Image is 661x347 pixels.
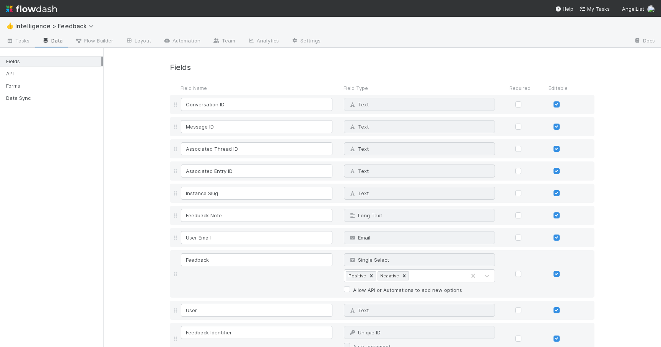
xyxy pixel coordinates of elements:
span: Single Select [349,257,389,263]
div: API [6,69,101,78]
div: Forms [6,81,101,91]
span: Text [349,190,369,196]
span: AngelList [622,6,644,12]
a: Team [207,35,241,47]
div: Field Type [338,84,501,92]
span: Text [349,168,369,174]
a: My Tasks [580,5,610,13]
span: My Tasks [580,6,610,12]
span: Text [349,101,369,108]
span: Intelligence > Feedback [15,22,98,30]
input: Untitled field [181,187,332,200]
div: Fields [6,57,101,66]
label: Allow API or Automations to add new options [353,285,462,295]
span: Text [349,146,369,152]
span: Tasks [6,37,30,44]
span: Flow Builder [75,37,113,44]
span: Text [349,124,369,130]
h4: Fields [170,63,594,72]
span: Unique ID [349,329,381,336]
img: logo-inverted-e16ddd16eac7371096b0.svg [6,2,57,15]
a: Analytics [241,35,285,47]
input: Untitled field [181,142,332,155]
span: Email [349,235,370,241]
input: Untitled field [181,120,332,133]
input: Untitled field [181,209,332,222]
input: Untitled field [181,231,332,244]
span: Long Text [349,212,382,218]
div: Field Name [179,84,338,92]
div: Editable [539,84,577,92]
input: Untitled field [181,253,332,266]
input: Untitled field [181,98,332,111]
div: Help [555,5,573,13]
input: Untitled field [181,304,332,317]
a: Docs [628,35,661,47]
div: Data Sync [6,93,101,103]
span: Text [349,307,369,313]
div: Required [501,84,539,92]
div: Positive [346,272,367,280]
a: Settings [285,35,327,47]
img: avatar_aa7ab74a-187c-45c7-a773-642a19062ec3.png [647,5,655,13]
a: Layout [119,35,157,47]
div: Negative [378,272,400,280]
a: Data [36,35,69,47]
input: Untitled field [181,326,332,339]
span: 👍 [6,23,14,29]
input: Untitled field [181,165,332,178]
a: Flow Builder [69,35,119,47]
a: Automation [157,35,207,47]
